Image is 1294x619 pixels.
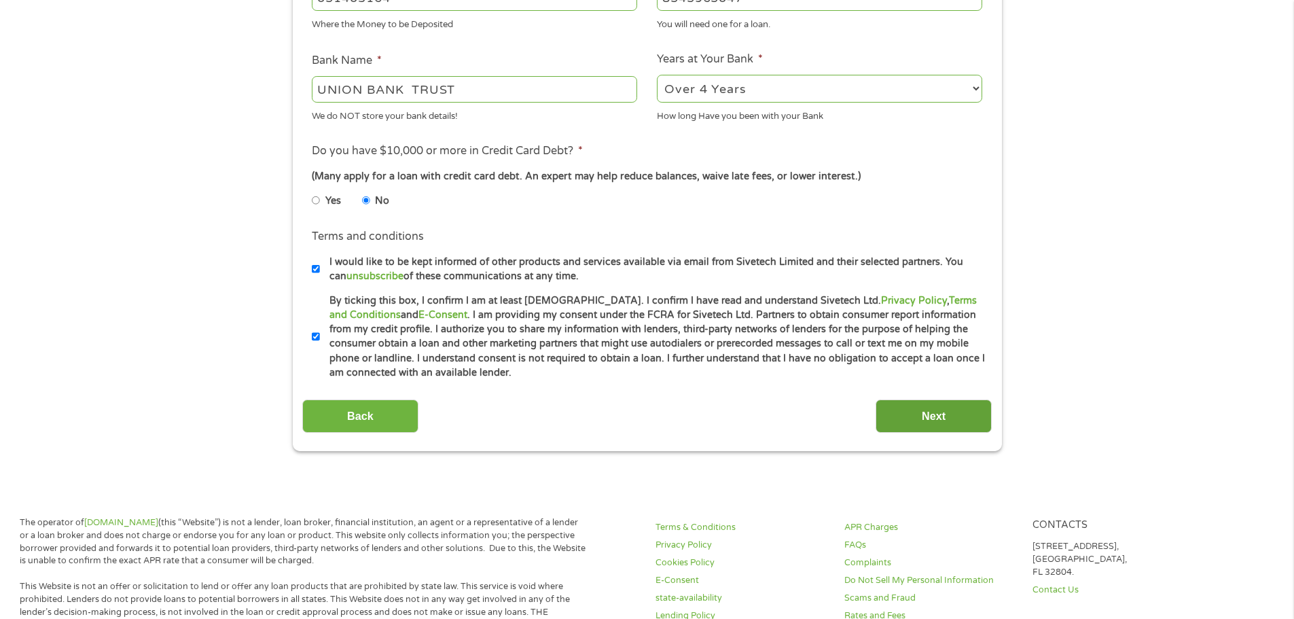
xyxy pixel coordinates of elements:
a: Privacy Policy [881,295,947,306]
a: FAQs [844,539,1017,552]
div: We do NOT store your bank details! [312,105,637,123]
label: No [375,194,389,209]
label: Do you have $10,000 or more in Credit Card Debt? [312,144,583,158]
div: How long Have you been with your Bank [657,105,982,123]
a: Privacy Policy [655,539,828,552]
a: Do Not Sell My Personal Information [844,574,1017,587]
h4: Contacts [1032,519,1205,532]
label: I would like to be kept informed of other products and services available via email from Sivetech... [320,255,986,284]
input: Next [876,400,992,433]
p: The operator of (this “Website”) is not a lender, loan broker, financial institution, an agent or... [20,516,586,568]
a: state-availability [655,592,828,605]
label: Bank Name [312,54,382,68]
a: Cookies Policy [655,556,828,569]
div: Where the Money to be Deposited [312,14,637,32]
a: [DOMAIN_NAME] [84,517,158,528]
a: Terms and Conditions [329,295,977,321]
a: unsubscribe [346,270,403,282]
a: Scams and Fraud [844,592,1017,605]
input: Back [302,400,418,433]
label: Yes [325,194,341,209]
a: E-Consent [418,309,467,321]
div: (Many apply for a loan with credit card debt. An expert may help reduce balances, waive late fees... [312,169,982,184]
p: [STREET_ADDRESS], [GEOGRAPHIC_DATA], FL 32804. [1032,540,1205,579]
div: You will need one for a loan. [657,14,982,32]
label: Terms and conditions [312,230,424,244]
a: E-Consent [655,574,828,587]
a: APR Charges [844,521,1017,534]
a: Complaints [844,556,1017,569]
label: By ticking this box, I confirm I am at least [DEMOGRAPHIC_DATA]. I confirm I have read and unders... [320,294,986,381]
label: Years at Your Bank [657,52,763,67]
a: Terms & Conditions [655,521,828,534]
a: Contact Us [1032,584,1205,597]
